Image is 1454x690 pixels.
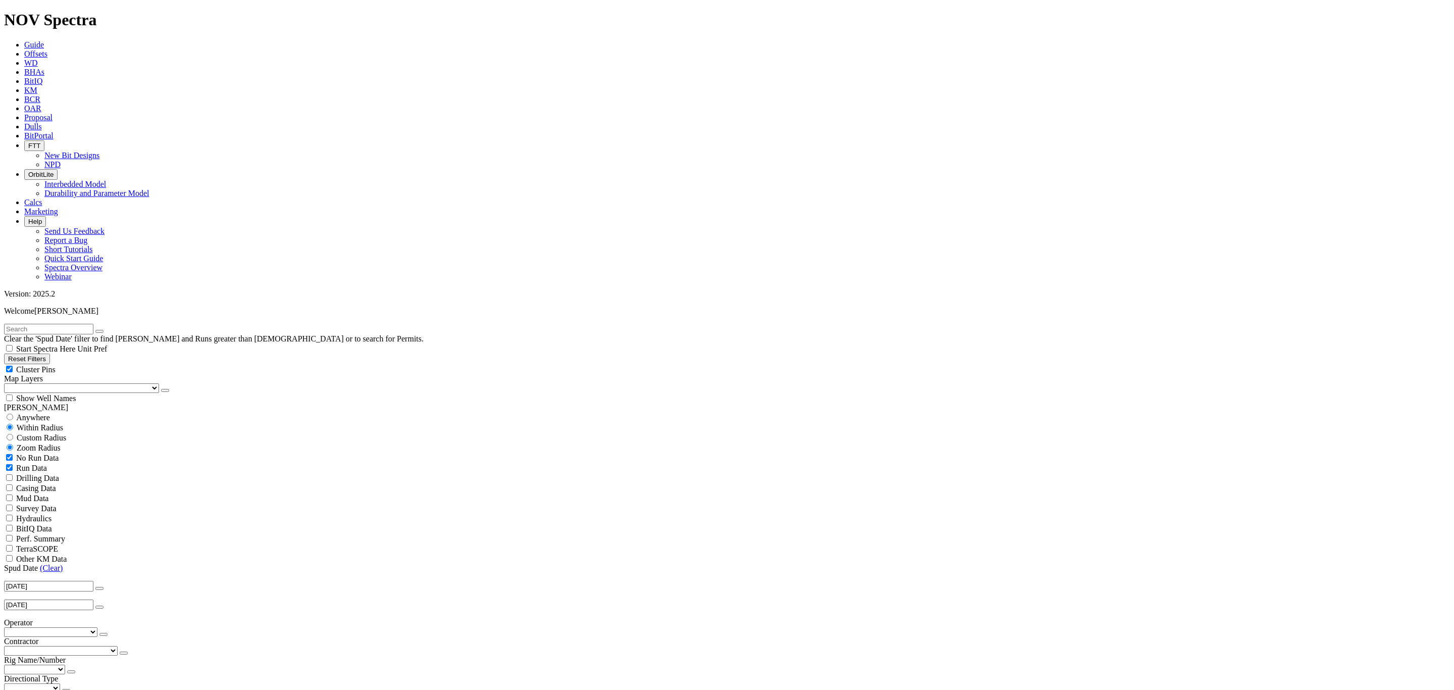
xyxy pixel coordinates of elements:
[4,554,1450,564] filter-controls-checkbox: TerraSCOPE Data
[4,307,1450,316] p: Welcome
[16,504,57,513] span: Survey Data
[17,443,61,452] span: Zoom Radius
[24,50,47,58] a: Offsets
[28,171,54,178] span: OrbitLite
[44,180,106,188] a: Interbedded Model
[4,374,43,383] span: Map Layers
[4,354,50,364] button: Reset Filters
[24,131,54,140] a: BitPortal
[24,40,44,49] a: Guide
[16,494,48,503] span: Mud Data
[24,216,46,227] button: Help
[4,513,1450,523] filter-controls-checkbox: Hydraulics Analysis
[24,122,42,131] a: Dulls
[16,413,50,422] span: Anywhere
[44,160,61,169] a: NPD
[24,95,40,104] a: BCR
[6,345,13,352] input: Start Spectra Here
[4,581,93,592] input: After
[4,656,66,664] span: Rig Name/Number
[17,423,63,432] span: Within Radius
[28,218,42,225] span: Help
[24,59,38,67] a: WD
[44,272,72,281] a: Webinar
[4,637,38,646] span: Contractor
[24,77,42,85] a: BitIQ
[44,151,99,160] a: New Bit Designs
[16,464,47,472] span: Run Data
[44,189,149,198] a: Durability and Parameter Model
[16,454,59,462] span: No Run Data
[16,394,76,403] span: Show Well Names
[16,555,67,563] span: Other KM Data
[24,86,37,94] a: KM
[24,140,44,151] button: FTT
[44,245,93,254] a: Short Tutorials
[24,104,41,113] a: OAR
[24,207,58,216] a: Marketing
[4,324,93,334] input: Search
[28,142,40,150] span: FTT
[16,484,56,492] span: Casing Data
[44,227,105,235] a: Send Us Feedback
[4,11,1450,29] h1: NOV Spectra
[16,545,58,553] span: TerraSCOPE
[24,68,44,76] a: BHAs
[16,474,59,482] span: Drilling Data
[40,564,63,572] a: (Clear)
[24,169,58,180] button: OrbitLite
[16,365,56,374] span: Cluster Pins
[4,533,1450,544] filter-controls-checkbox: Performance Summary
[4,544,1450,554] filter-controls-checkbox: TerraSCOPE Data
[4,403,1450,412] div: [PERSON_NAME]
[4,334,424,343] span: Clear the 'Spud Date' filter to find [PERSON_NAME] and Runs greater than [DEMOGRAPHIC_DATA] or to...
[16,344,75,353] span: Start Spectra Here
[44,254,103,263] a: Quick Start Guide
[77,344,107,353] span: Unit Pref
[24,113,53,122] a: Proposal
[4,600,93,610] input: Before
[44,236,87,244] a: Report a Bug
[34,307,98,315] span: [PERSON_NAME]
[16,514,51,523] span: Hydraulics
[4,674,58,683] span: Directional Type
[16,524,52,533] span: BitIQ Data
[24,198,42,207] a: Calcs
[4,564,38,572] span: Spud Date
[4,618,33,627] span: Operator
[4,289,1450,299] div: Version: 2025.2
[44,263,102,272] a: Spectra Overview
[16,534,65,543] span: Perf. Summary
[17,433,66,442] span: Custom Radius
